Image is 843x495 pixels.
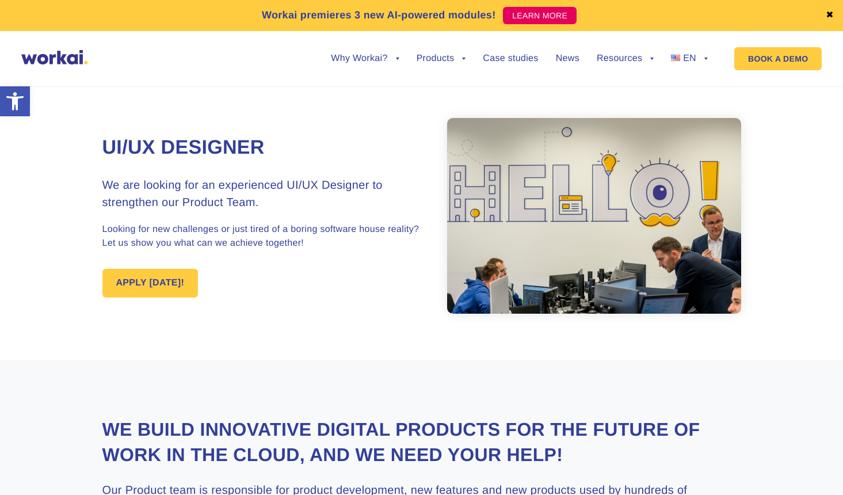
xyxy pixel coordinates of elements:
[102,269,199,298] a: APPLY [DATE]!
[102,177,422,211] h3: We are looking for an experienced UI/UX Designer to strengthen our Product Team.
[3,159,520,192] span: I hereby consent to the processing of the personal data I have provided during the recruitment pr...
[556,54,579,63] a: News
[169,309,223,320] a: Privacy Policy
[102,223,422,250] p: Looking for new challenges or just tired of a boring software house reality? Let us show you what...
[683,54,696,63] span: EN
[597,54,654,63] a: Resources
[3,219,536,262] span: I hereby consent to the processing of my personal data of a special category contained in my appl...
[3,161,10,168] input: I hereby consent to the processing of the personal data I have provided during the recruitment pr...
[826,11,834,20] a: ✖
[503,7,577,24] a: LEARN MORE
[262,7,496,23] p: Workai premieres 3 new AI-powered modules!
[483,54,538,63] a: Case studies
[734,47,822,70] a: BOOK A DEMO
[102,135,422,161] h1: UI/UX Designer
[417,54,466,63] a: Products
[3,220,10,228] input: I hereby consent to the processing of my personal data of a special category contained in my appl...
[331,54,399,63] a: Why Workai?
[270,47,363,59] span: Mobile phone number
[102,417,741,467] h2: We build innovative digital products for the future of work in the Cloud, and we need your help!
